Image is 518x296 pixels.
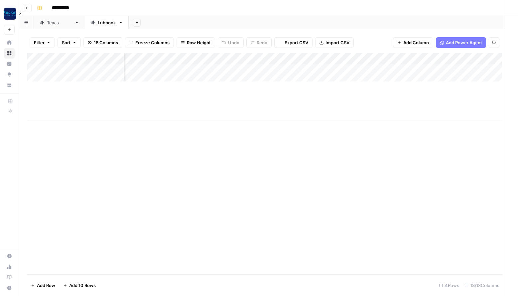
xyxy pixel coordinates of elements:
[135,39,170,46] span: Freeze Columns
[83,37,122,48] button: 18 Columns
[4,8,16,20] img: Rocket Pilots Logo
[177,37,215,48] button: Row Height
[4,272,15,283] a: Learning Hub
[4,59,15,69] a: Insights
[125,37,174,48] button: Freeze Columns
[4,5,15,22] button: Workspace: Rocket Pilots
[94,39,118,46] span: 18 Columns
[4,69,15,80] a: Opportunities
[69,282,96,289] span: Add 10 Rows
[37,282,55,289] span: Add Row
[47,19,72,26] div: [US_STATE]
[246,37,272,48] button: Redo
[4,48,15,59] a: Browse
[34,16,85,29] a: [US_STATE]
[4,80,15,90] a: Your Data
[218,37,244,48] button: Undo
[4,283,15,293] button: Help + Support
[59,280,100,291] button: Add 10 Rows
[30,37,55,48] button: Filter
[85,16,129,29] a: Lubbock
[34,39,45,46] span: Filter
[4,37,15,48] a: Home
[58,37,81,48] button: Sort
[62,39,70,46] span: Sort
[228,39,239,46] span: Undo
[98,19,116,26] div: Lubbock
[187,39,211,46] span: Row Height
[4,251,15,261] a: Settings
[4,261,15,272] a: Usage
[27,280,59,291] button: Add Row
